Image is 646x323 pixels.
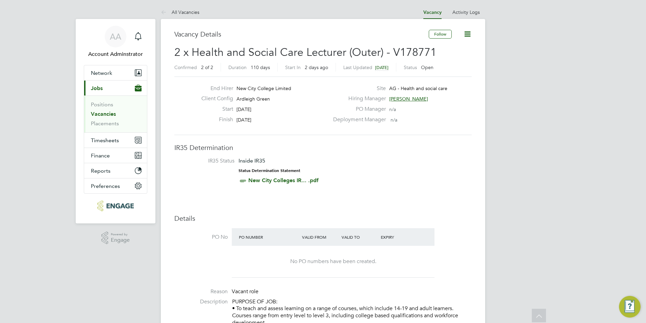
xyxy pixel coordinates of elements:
div: Jobs [84,95,147,132]
a: Positions [91,101,113,108]
label: Status [404,64,417,70]
span: Network [91,70,112,76]
a: Go to home page [84,200,147,211]
button: Network [84,65,147,80]
a: Activity Logs [452,9,480,15]
span: Inside IR35 [239,157,265,164]
span: [PERSON_NAME] [389,96,428,102]
span: 2 days ago [305,64,328,70]
button: Engage Resource Center [619,296,641,318]
span: 2 of 2 [201,64,213,70]
span: Reports [91,168,110,174]
button: Jobs [84,81,147,95]
span: 110 days [251,64,270,70]
span: Finance [91,152,110,159]
label: Start In [285,64,301,70]
label: Confirmed [174,64,197,70]
label: Site [329,85,386,92]
span: 2 x Health and Social Care Lecturer (Outer) - V178771 [174,46,437,59]
span: Open [421,64,433,70]
span: Preferences [91,183,120,189]
a: Placements [91,120,119,127]
a: Vacancies [91,111,116,117]
span: AG - Health and social care [389,85,447,91]
div: Expiry [379,231,419,243]
label: Description [174,298,228,305]
button: Timesheets [84,133,147,148]
a: AAAccount Adminstrator [84,26,147,58]
a: New City Colleges IR... .pdf [248,177,319,184]
label: Last Updated [343,64,372,70]
h3: IR35 Determination [174,143,472,152]
div: Valid From [300,231,340,243]
img: protocol-logo-retina.png [97,200,133,211]
div: Valid To [340,231,379,243]
span: Powered by [111,232,130,237]
label: Reason [174,288,228,295]
a: All Vacancies [161,9,199,15]
label: PO Manager [329,106,386,113]
div: No PO numbers have been created. [239,258,428,265]
label: Client Config [196,95,233,102]
button: Finance [84,148,147,163]
span: [DATE] [237,117,251,123]
span: AA [110,32,121,41]
span: [DATE] [375,65,389,70]
h3: Vacancy Details [174,30,429,39]
button: Follow [429,30,452,39]
span: [DATE] [237,106,251,112]
span: Engage [111,237,130,243]
div: PO Number [237,231,300,243]
strong: Status Determination Statement [239,168,300,173]
label: Deployment Manager [329,116,386,123]
span: Jobs [91,85,103,91]
span: Timesheets [91,137,119,144]
nav: Main navigation [76,19,155,223]
label: Duration [228,64,247,70]
span: New City College Limited [237,85,291,91]
span: Vacant role [232,288,258,295]
h3: Details [174,214,472,223]
button: Reports [84,163,147,178]
label: Start [196,106,233,113]
label: Finish [196,116,233,123]
label: End Hirer [196,85,233,92]
span: Ardleigh Green [237,96,270,102]
label: PO No [174,234,228,241]
a: Vacancy [423,9,442,15]
span: Account Adminstrator [84,50,147,58]
label: IR35 Status [181,157,234,165]
label: Hiring Manager [329,95,386,102]
span: n/a [389,106,396,112]
button: Preferences [84,178,147,193]
a: Powered byEngage [101,232,130,244]
span: n/a [391,117,397,123]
